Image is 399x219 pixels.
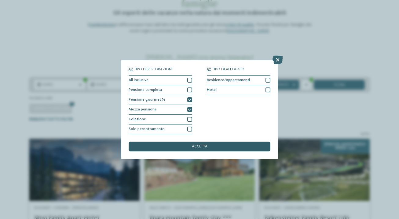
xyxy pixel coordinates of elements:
[129,98,165,102] span: Pensione gourmet ¾
[207,78,250,82] span: Residence/Appartamenti
[212,68,244,72] span: Tipo di alloggio
[192,145,207,149] span: accetta
[134,68,174,72] span: Tipo di ristorazione
[129,117,146,121] span: Colazione
[129,127,165,131] span: Solo pernottamento
[129,108,157,112] span: Mezza pensione
[129,78,148,82] span: All inclusive
[129,88,162,92] span: Pensione completa
[207,88,217,92] span: Hotel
